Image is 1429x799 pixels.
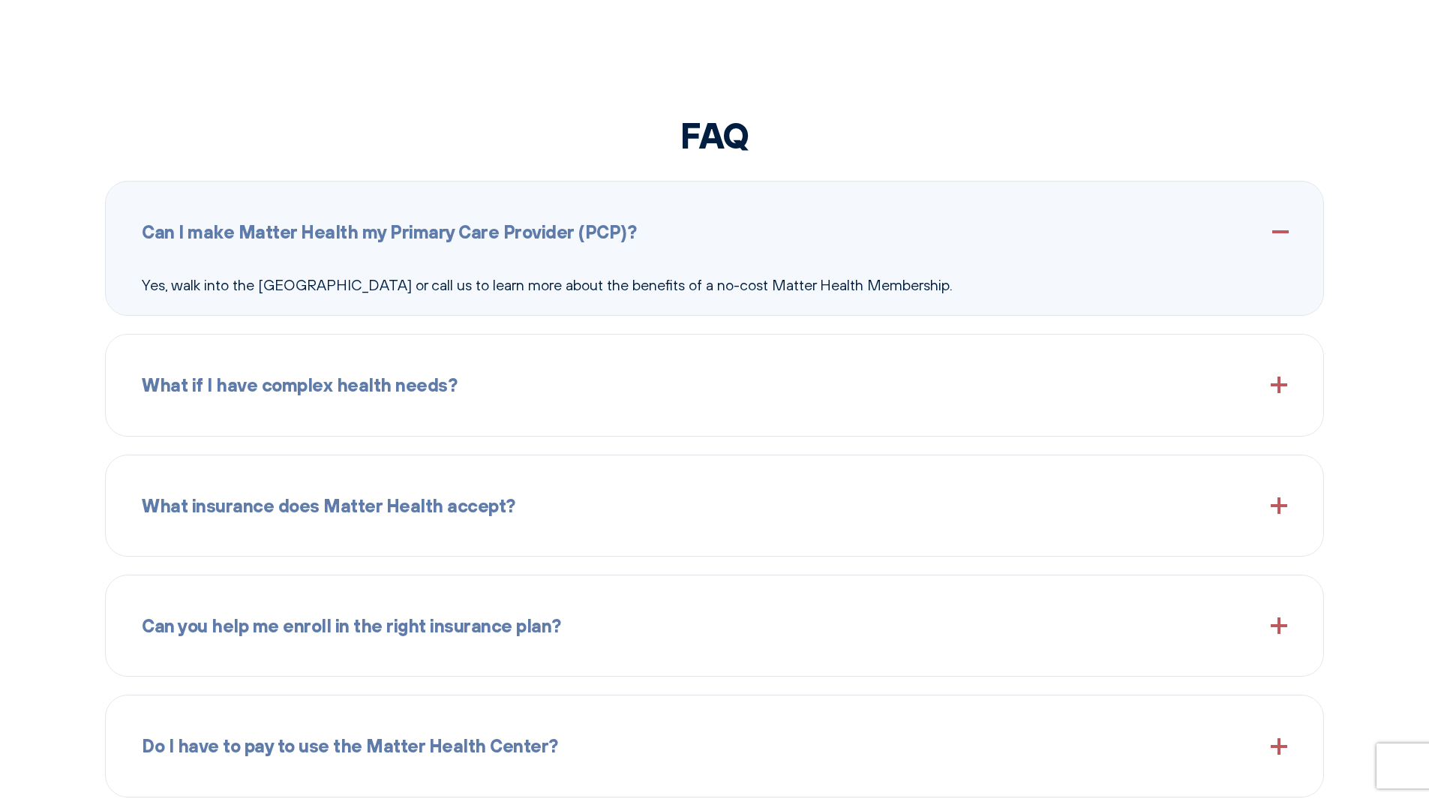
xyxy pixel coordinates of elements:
[142,491,515,520] span: What insurance does Matter Health accept?
[142,273,1287,297] p: Yes, walk into the [GEOGRAPHIC_DATA] or call us to learn more about the benefits of a no-cost Mat...
[142,611,561,640] span: Can you help me enroll in the right insurance plan?
[142,371,457,399] span: What if I have complex health needs?
[142,218,636,246] span: Can I make Matter Health my Primary Care Provider (PCP)?
[142,731,558,760] span: Do I have to pay to use the Matter Health Center?
[105,113,1324,157] h2: FAQ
